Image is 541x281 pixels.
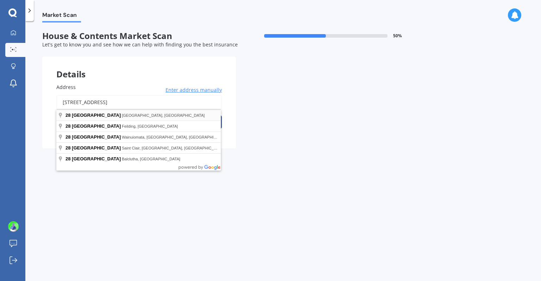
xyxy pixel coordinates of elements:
[42,12,81,21] span: Market Scan
[72,113,121,118] span: [GEOGRAPHIC_DATA]
[66,113,70,118] span: 28
[56,84,76,90] span: Address
[393,33,402,38] span: 50 %
[56,95,222,110] input: Enter address
[66,123,70,129] span: 28
[66,156,70,161] span: 28
[122,135,229,139] span: Wainuiomata, [GEOGRAPHIC_DATA], [GEOGRAPHIC_DATA]
[122,124,178,128] span: Feilding, [GEOGRAPHIC_DATA]
[42,31,236,41] span: House & Contents Market Scan
[122,146,224,150] span: Saint Clair, [GEOGRAPHIC_DATA], [GEOGRAPHIC_DATA]
[8,221,19,232] img: ACg8ocIPqMbLq0f83xpc98ugRikqjVIqPyXnTJ3t9-gutDsPh3o36JPq=s96-c
[122,157,180,161] span: Balclutha, [GEOGRAPHIC_DATA]
[66,145,70,151] span: 28
[72,156,121,161] span: [GEOGRAPHIC_DATA]
[72,145,121,151] span: [GEOGRAPHIC_DATA]
[122,113,205,117] span: [GEOGRAPHIC_DATA], [GEOGRAPHIC_DATA]
[72,123,121,129] span: [GEOGRAPHIC_DATA]
[42,41,238,48] span: Let's get to know you and see how we can help with finding you the best insurance
[42,57,236,78] div: Details
[72,134,121,140] span: [GEOGRAPHIC_DATA]
[166,87,222,94] span: Enter address manually
[66,134,70,140] span: 28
